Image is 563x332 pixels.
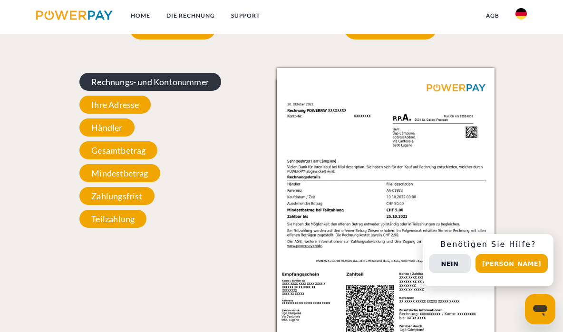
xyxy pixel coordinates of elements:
a: DIE RECHNUNG [158,7,223,24]
a: Home [123,7,158,24]
img: logo-powerpay.svg [36,10,113,20]
span: Rechnungs- und Kontonummer [79,73,221,91]
div: Schnellhilfe [423,234,553,286]
span: Zahlungsfrist [79,187,154,205]
a: SUPPORT [223,7,268,24]
iframe: Schaltfläche zum Öffnen des Messaging-Fensters [525,294,555,324]
span: Gesamtbetrag [79,141,157,159]
h3: Benötigen Sie Hilfe? [429,240,548,249]
a: agb [478,7,507,24]
span: Ihre Adresse [79,96,151,114]
span: Mindestbetrag [79,164,160,182]
span: Händler [79,118,134,137]
span: Teilzahlung [79,210,146,228]
img: de [515,8,527,20]
button: [PERSON_NAME] [476,254,548,273]
button: Nein [429,254,471,273]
